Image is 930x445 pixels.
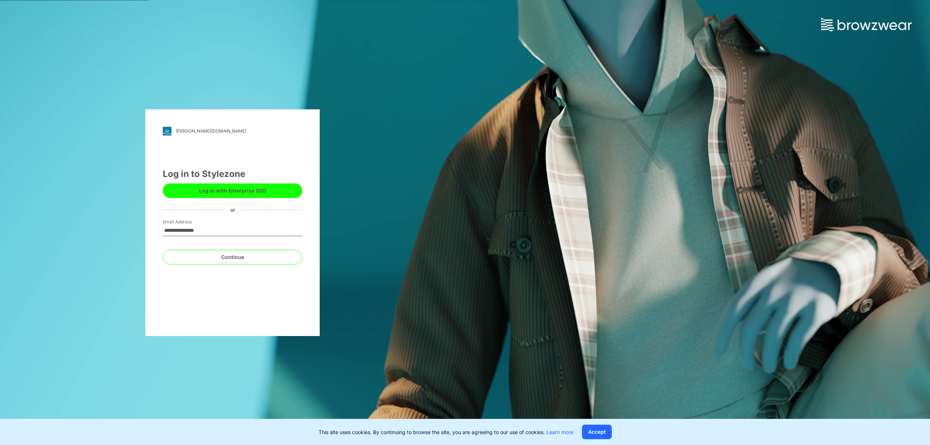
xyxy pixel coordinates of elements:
p: This site uses cookies. By continuing to browse the site, you are agreeing to our use of cookies. [319,428,573,436]
a: [PERSON_NAME][DOMAIN_NAME] [163,127,302,135]
a: Learn more [546,429,573,435]
button: Accept [582,425,612,439]
div: [PERSON_NAME][DOMAIN_NAME] [176,128,246,134]
button: Continue [163,250,302,264]
button: Log in with Enterprise SSO [163,183,302,198]
label: Email Address [163,219,214,225]
div: Log in to Stylezone [163,167,302,181]
img: svg+xml;base64,PHN2ZyB3aWR0aD0iMjgiIGhlaWdodD0iMjgiIHZpZXdCb3g9IjAgMCAyOCAyOCIgZmlsbD0ibm9uZSIgeG... [163,127,171,135]
img: browzwear-logo.73288ffb.svg [821,18,912,31]
div: or [225,206,241,214]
